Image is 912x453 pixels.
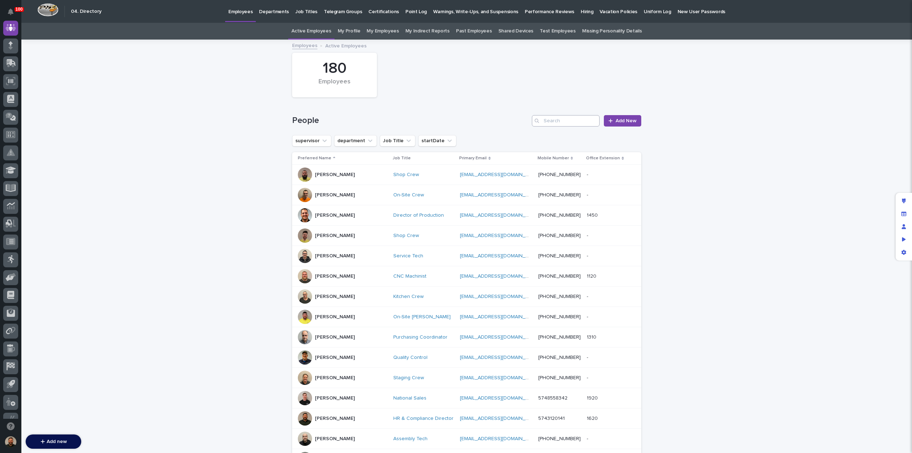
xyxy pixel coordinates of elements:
p: Primary Email [459,154,487,162]
a: [EMAIL_ADDRESS][DOMAIN_NAME] [460,274,540,279]
a: 📖Help Docs [4,112,42,124]
button: users-avatar [3,434,18,449]
a: Shop Crew [393,233,419,239]
p: [PERSON_NAME] [315,334,355,340]
button: Open support chat [3,419,18,434]
a: HR & Compliance Director [393,416,454,422]
a: [EMAIL_ADDRESS][DOMAIN_NAME] [460,192,540,197]
a: [PHONE_NUMBER] [538,335,581,340]
p: - [587,191,590,198]
button: Add new [26,434,81,449]
p: Welcome 👋 [7,28,130,40]
p: [PERSON_NAME] [315,355,355,361]
div: Notifications100 [9,9,18,20]
a: CNC Machinist [393,273,426,279]
p: [PERSON_NAME] [315,172,355,178]
a: [PHONE_NUMBER] [538,436,581,441]
p: 1310 [587,333,598,340]
a: [PHONE_NUMBER] [538,355,581,360]
a: [EMAIL_ADDRESS][DOMAIN_NAME] [460,355,540,360]
a: National Sales [393,395,426,401]
a: [PHONE_NUMBER] [538,375,581,380]
p: [PERSON_NAME] [315,294,355,300]
a: [EMAIL_ADDRESS][DOMAIN_NAME] [460,172,540,177]
img: Stacker [7,7,21,21]
a: Director of Production [393,212,444,218]
h1: People [292,115,529,126]
a: Past Employees [456,23,492,40]
tr: [PERSON_NAME]Kitchen Crew [EMAIL_ADDRESS][DOMAIN_NAME] [PHONE_NUMBER]-- [292,287,641,307]
img: Workspace Logo [37,3,58,16]
a: 5743120141 [538,416,565,421]
p: - [587,434,590,442]
a: My Profile [338,23,361,40]
a: Active Employees [291,23,331,40]
a: [EMAIL_ADDRESS][DOMAIN_NAME] [460,375,540,380]
p: 1120 [587,272,598,279]
a: Quality Control [393,355,427,361]
tr: [PERSON_NAME]National Sales [EMAIL_ADDRESS][DOMAIN_NAME] 574855834219201920 [292,388,641,408]
p: 1620 [587,414,599,422]
a: [EMAIL_ADDRESS][DOMAIN_NAME] [460,253,540,258]
p: - [587,231,590,239]
a: Assembly Tech [393,436,427,442]
a: [EMAIL_ADDRESS][DOMAIN_NAME] [460,314,540,319]
a: Employees [292,41,317,49]
div: App settings [897,246,910,259]
div: Edit layout [897,195,910,207]
tr: [PERSON_NAME]Shop Crew [EMAIL_ADDRESS][DOMAIN_NAME] [PHONE_NUMBER]-- [292,226,641,246]
input: Search [532,115,600,127]
a: Test Employees [540,23,576,40]
a: My Employees [367,23,399,40]
div: Manage fields and data [897,207,910,220]
p: [PERSON_NAME] [315,436,355,442]
button: Job Title [380,135,415,146]
div: 📖 [7,115,13,121]
p: Job Title [393,154,411,162]
a: On-Site [PERSON_NAME] [393,314,451,320]
p: [PERSON_NAME] [315,273,355,279]
p: [PERSON_NAME] [315,233,355,239]
div: We're available if you need us! [24,86,90,92]
p: - [587,252,590,259]
div: Start new chat [24,79,117,86]
a: Add New [604,115,641,127]
button: Start new chat [121,81,130,90]
tr: [PERSON_NAME]HR & Compliance Director [EMAIL_ADDRESS][DOMAIN_NAME] 574312014116201620 [292,408,641,429]
span: Help Docs [14,114,39,122]
p: Active Employees [325,41,367,49]
p: - [587,313,590,320]
a: Powered byPylon [50,132,86,137]
span: Pylon [71,132,86,137]
a: Purchasing Coordinator [393,334,447,340]
p: [PERSON_NAME] [315,416,355,422]
a: [EMAIL_ADDRESS][DOMAIN_NAME] [460,396,540,401]
a: [PHONE_NUMBER] [538,314,581,319]
a: [PHONE_NUMBER] [538,172,581,177]
button: Notifications [3,4,18,19]
div: 180 [304,60,365,77]
a: On-Site Crew [393,192,424,198]
a: Shared Devices [498,23,534,40]
div: Manage users [897,220,910,233]
div: Preview as [897,233,910,246]
tr: [PERSON_NAME]On-Site [PERSON_NAME] [EMAIL_ADDRESS][DOMAIN_NAME] [PHONE_NUMBER]-- [292,307,641,327]
button: supervisor [292,135,331,146]
a: [PHONE_NUMBER] [538,192,581,197]
p: - [587,374,590,381]
a: Service Tech [393,253,423,259]
p: - [587,170,590,178]
p: [PERSON_NAME] [315,192,355,198]
tr: [PERSON_NAME]Purchasing Coordinator [EMAIL_ADDRESS][DOMAIN_NAME] [PHONE_NUMBER]13101310 [292,327,641,348]
tr: [PERSON_NAME]Shop Crew [EMAIL_ADDRESS][DOMAIN_NAME] [PHONE_NUMBER]-- [292,165,641,185]
button: department [334,135,377,146]
a: [PHONE_NUMBER] [538,213,581,218]
p: [PERSON_NAME] [315,212,355,218]
p: [PERSON_NAME] [315,314,355,320]
tr: [PERSON_NAME]Director of Production [EMAIL_ADDRESS][DOMAIN_NAME] [PHONE_NUMBER]14501450 [292,205,641,226]
tr: [PERSON_NAME]Staging Crew [EMAIL_ADDRESS][DOMAIN_NAME] [PHONE_NUMBER]-- [292,368,641,388]
p: - [587,292,590,300]
p: [PERSON_NAME] [315,375,355,381]
a: Shop Crew [393,172,419,178]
